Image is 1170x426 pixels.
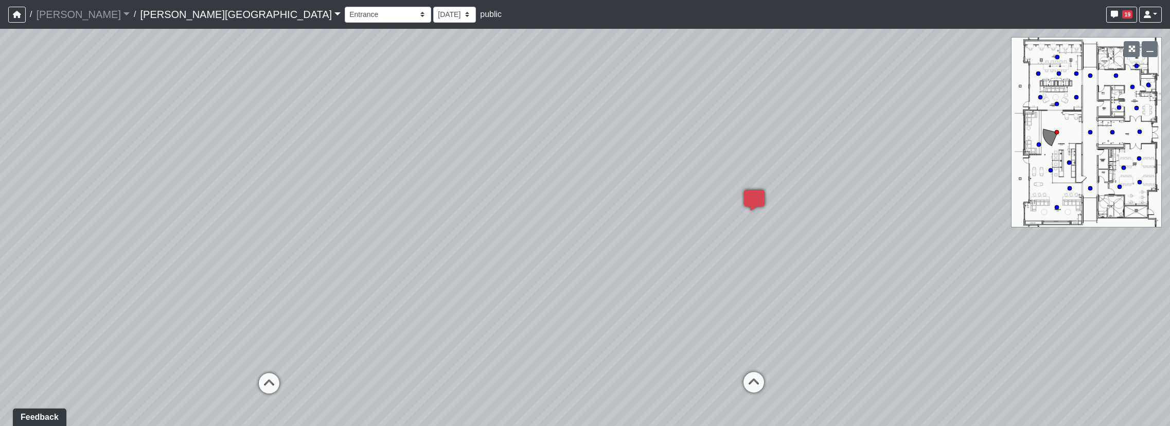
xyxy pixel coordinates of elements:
[26,4,36,25] span: /
[36,4,130,25] a: [PERSON_NAME]
[1106,7,1137,23] button: 19
[140,4,341,25] a: [PERSON_NAME][GEOGRAPHIC_DATA]
[1122,10,1132,19] span: 19
[480,10,502,19] span: public
[130,4,140,25] span: /
[8,405,68,426] iframe: Ybug feedback widget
